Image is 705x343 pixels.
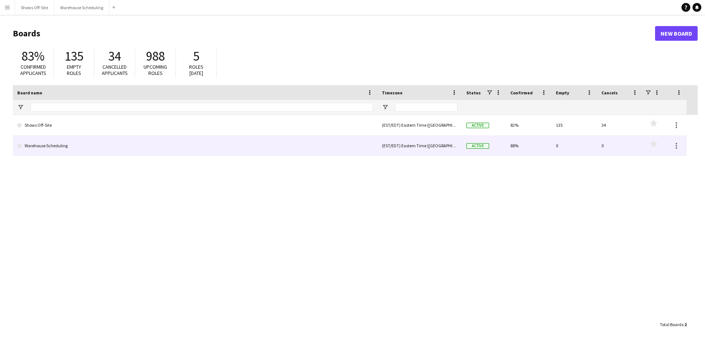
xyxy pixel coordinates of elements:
[22,48,44,64] span: 83%
[660,322,683,327] span: Total Boards
[193,48,199,64] span: 5
[597,115,643,135] div: 34
[108,48,121,64] span: 34
[466,123,489,128] span: Active
[17,90,42,95] span: Board name
[102,64,128,76] span: Cancelled applicants
[17,115,373,136] a: Shows Off-Site
[510,90,533,95] span: Confirmed
[601,90,618,95] span: Cancels
[395,103,458,112] input: Timezone Filter Input
[382,90,402,95] span: Timezone
[17,104,24,111] button: Open Filter Menu
[144,64,167,76] span: Upcoming roles
[67,64,81,76] span: Empty roles
[20,64,46,76] span: Confirmed applicants
[377,115,462,135] div: (EST/EDT) Eastern Time ([GEOGRAPHIC_DATA] & [GEOGRAPHIC_DATA])
[655,26,698,41] a: New Board
[597,136,643,156] div: 0
[552,136,597,156] div: 0
[65,48,83,64] span: 135
[15,0,54,15] button: Shows Off-Site
[146,48,165,64] span: 988
[54,0,109,15] button: Warehouse Scheduling
[382,104,388,111] button: Open Filter Menu
[189,64,203,76] span: Roles [DATE]
[556,90,569,95] span: Empty
[660,317,687,332] div: :
[30,103,373,112] input: Board name Filter Input
[506,115,552,135] div: 82%
[377,136,462,156] div: (EST/EDT) Eastern Time ([GEOGRAPHIC_DATA] & [GEOGRAPHIC_DATA])
[552,115,597,135] div: 135
[466,143,489,149] span: Active
[466,90,481,95] span: Status
[17,136,373,156] a: Warehouse Scheduling
[506,136,552,156] div: 88%
[684,322,687,327] span: 2
[13,28,655,39] h1: Boards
